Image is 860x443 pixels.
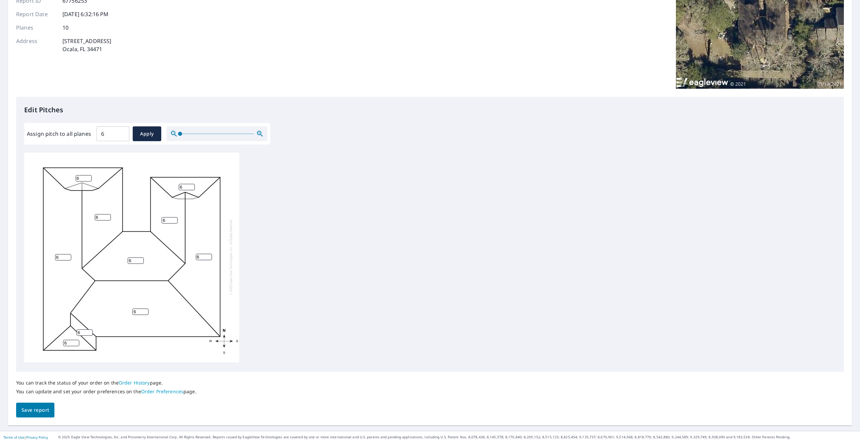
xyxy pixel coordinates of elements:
button: Save report [16,403,54,418]
p: 10 [62,24,69,32]
label: Assign pitch to all planes [27,130,91,138]
span: Save report [21,406,49,414]
a: Order History [119,379,150,386]
a: Order Preferences [141,388,183,395]
p: Edit Pitches [24,105,836,115]
a: Privacy Policy [26,435,48,440]
p: Address [16,37,56,53]
button: Apply [133,126,161,141]
p: © 2025 Eagle View Technologies, Inc. and Pictometry International Corp. All Rights Reserved. Repo... [58,435,857,440]
p: | [3,435,48,439]
a: Terms of Use [3,435,24,440]
p: Report Date [16,10,56,18]
input: 00.0 [96,124,129,143]
p: [DATE] 6:32:16 PM [62,10,109,18]
p: You can track the status of your order on the page. [16,380,197,386]
p: [STREET_ADDRESS] Ocala, FL 34471 [62,37,111,53]
p: You can update and set your order preferences on the page. [16,389,197,395]
span: Apply [138,130,156,138]
p: Planes [16,24,56,32]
